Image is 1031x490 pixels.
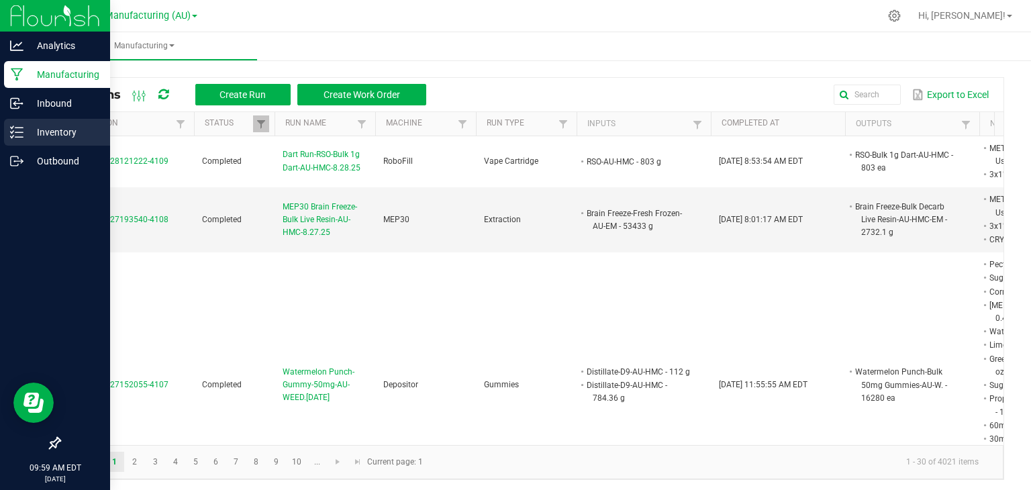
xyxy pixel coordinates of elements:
[205,118,252,129] a: StatusSortable
[13,383,54,423] iframe: Resource center
[307,452,327,472] a: Page 11
[226,452,246,472] a: Page 7
[253,115,269,132] a: Filter
[585,207,691,233] li: Brain Freeze-Fresh Frozen-AU-EM - 53433 g
[352,456,363,467] span: Go to the last page
[32,32,257,60] a: Manufacturing
[146,452,165,472] a: Page 3
[585,365,691,379] li: Distillate-D9-AU-HMC - 112 g
[10,126,23,139] inline-svg: Inventory
[10,154,23,168] inline-svg: Outbound
[6,462,104,474] p: 09:59 AM EDT
[958,116,974,133] a: Filter
[246,452,266,472] a: Page 8
[585,379,691,405] li: Distillate-D9-AU-HMC - 784.36 g
[23,95,104,111] p: Inbound
[853,148,959,175] li: RSO-Bulk 1g Dart-AU-HMC - 803 ea
[555,115,571,132] a: Filter
[202,215,242,224] span: Completed
[909,83,992,106] button: Export to Excel
[166,452,185,472] a: Page 4
[23,38,104,54] p: Analytics
[918,10,1005,21] span: Hi, [PERSON_NAME]!
[283,366,367,405] span: Watermelon Punch-Gummy-50mg-AU-WEED.[DATE]
[287,452,307,472] a: Page 10
[266,452,286,472] a: Page 9
[845,112,979,136] th: Outputs
[219,89,266,100] span: Create Run
[202,156,242,166] span: Completed
[383,215,409,224] span: MEP30
[722,118,840,129] a: Completed AtSortable
[853,365,959,405] li: Watermelon Punch-Bulk 50mg Gummies-AU-W. - 16280 ea
[77,10,191,21] span: Stash Manufacturing (AU)
[328,452,348,472] a: Go to the next page
[10,68,23,81] inline-svg: Manufacturing
[484,380,519,389] span: Gummies
[354,115,370,132] a: Filter
[70,118,172,129] a: ExtractionSortable
[886,9,903,22] div: Manage settings
[386,118,454,129] a: MachineSortable
[431,451,989,473] kendo-pager-info: 1 - 30 of 4021 items
[484,215,521,224] span: Extraction
[719,380,807,389] span: [DATE] 11:55:55 AM EDT
[719,215,803,224] span: [DATE] 8:01:17 AM EDT
[68,380,168,389] span: MP-20250827152055-4107
[283,201,367,240] span: MEP30 Brain Freeze-Bulk Live Resin-AU-HMC-8.27.25
[173,115,189,132] a: Filter
[383,156,413,166] span: RoboFill
[484,156,538,166] span: Vape Cartridge
[834,85,901,105] input: Search
[283,148,367,174] span: Dart Run-RSO-Bulk 1g Dart-AU-HMC-8.28.25
[719,156,803,166] span: [DATE] 8:53:54 AM EDT
[195,84,291,105] button: Create Run
[383,380,418,389] span: Depositor
[454,115,471,132] a: Filter
[324,89,400,100] span: Create Work Order
[23,124,104,140] p: Inventory
[60,445,1003,479] kendo-pager: Current page: 1
[10,97,23,110] inline-svg: Inbound
[689,116,705,133] a: Filter
[105,452,124,472] a: Page 1
[23,66,104,83] p: Manufacturing
[32,40,257,52] span: Manufacturing
[6,474,104,484] p: [DATE]
[585,155,691,168] li: RSO-AU-HMC - 803 g
[297,84,426,105] button: Create Work Order
[68,156,168,166] span: MP-20250828121222-4109
[487,118,554,129] a: Run TypeSortable
[285,118,353,129] a: Run NameSortable
[68,215,168,224] span: MP-20250827193540-4108
[202,380,242,389] span: Completed
[186,452,205,472] a: Page 5
[70,83,436,106] div: All Runs
[23,153,104,169] p: Outbound
[853,200,959,240] li: Brain Freeze-Bulk Decarb Live Resin-AU-HMC-EM - 2732.1 g
[10,39,23,52] inline-svg: Analytics
[332,456,343,467] span: Go to the next page
[125,452,144,472] a: Page 2
[577,112,711,136] th: Inputs
[206,452,226,472] a: Page 6
[348,452,367,472] a: Go to the last page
